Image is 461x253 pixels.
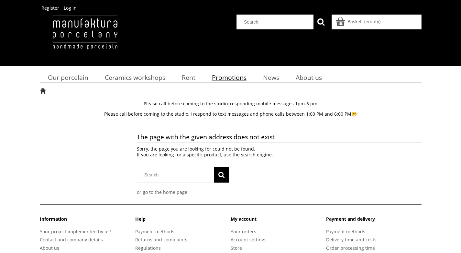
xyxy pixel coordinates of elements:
font: My account [231,216,257,222]
a: Account settings [231,237,267,243]
a: Rent [173,71,203,84]
font: Promotions [212,73,247,82]
a: Your project implemented by us! [40,228,111,235]
font: (empty) [364,18,380,25]
font: About us [296,73,322,82]
a: Payment methods [326,228,365,235]
font: Information [40,216,67,222]
a: Your orders [231,228,256,235]
a: or go to the home page [137,189,187,195]
a: Log in [64,5,77,11]
font: News [263,73,279,82]
a: About us [40,245,59,251]
a: Payment methods [135,228,174,235]
input: Search in the store [239,15,313,29]
font: Our porcelain [48,73,88,82]
font: Please call before coming to the studio, responding mobile messages 1pm-6 pm [144,100,317,107]
a: Contact and company details [40,237,103,243]
a: About us [287,71,330,84]
a: Promotions [203,71,255,84]
a: Delivery time and costs [326,237,377,243]
font: Payment and delivery [326,216,375,222]
font: If you are looking for a specific product, use the search engine. [137,152,273,158]
font: Basket: [347,18,363,25]
a: Order processing time [326,245,375,251]
font: Help [135,216,146,222]
a: Register [41,5,59,11]
a: Regulations [135,245,161,251]
img: Porcelain Manufactory [40,15,130,63]
a: Returns and complaints [135,237,187,243]
a: News [255,71,287,84]
font: The page with the given address does not exist [137,132,275,141]
font: Rent [182,73,195,82]
a: Store [231,245,242,251]
a: Products in cart 0. Go to cart [336,18,380,25]
a: Our porcelain [40,71,97,84]
font: Please call before coming to the studio, I respond to text messages and phone calls between 1:00 ... [104,111,357,117]
button: Search [214,167,229,183]
font: Ceramics workshops [105,73,165,82]
input: Search in the store [139,168,214,181]
button: Search [313,15,328,29]
font: Sorry, the page you are looking for could not be found. [137,146,255,152]
a: Ceramics workshops [96,71,173,84]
